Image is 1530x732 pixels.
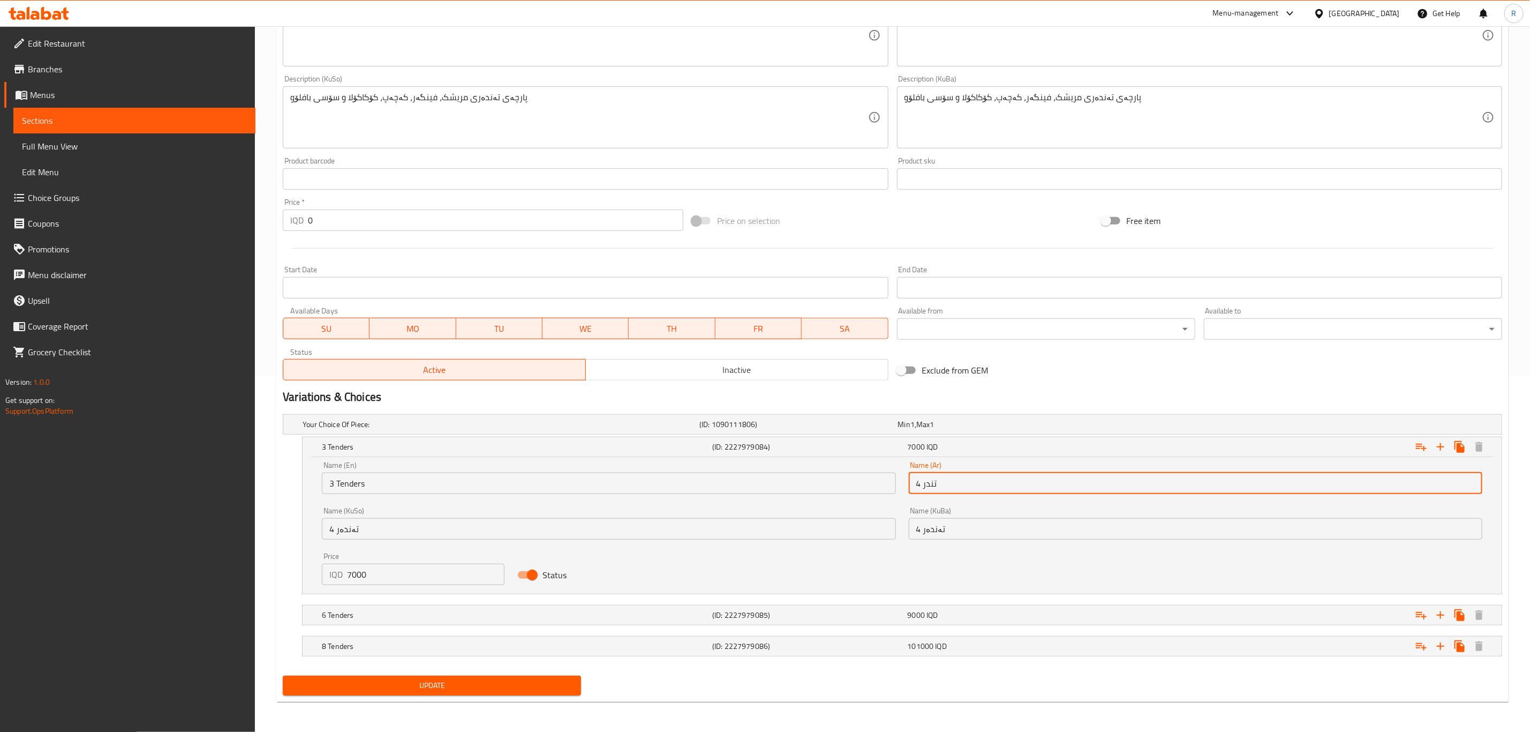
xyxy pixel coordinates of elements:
[905,10,1482,61] textarea: قطع دجاج تندر، بطاطا مقلية، كاتشب، كوكاكولا وصلصة بافلو
[633,321,711,337] span: TH
[22,114,247,127] span: Sections
[542,318,629,339] button: WE
[897,168,1502,190] input: Please enter product sku
[1329,8,1400,19] div: [GEOGRAPHIC_DATA]
[288,362,582,378] span: Active
[283,389,1502,405] h2: Variations & Choices
[629,318,715,339] button: TH
[4,56,255,82] a: Branches
[322,518,895,540] input: Enter name KuSo
[4,31,255,56] a: Edit Restaurant
[28,243,247,256] span: Promotions
[542,569,567,581] span: Status
[712,442,903,452] h5: (ID: 2227979084)
[374,321,451,337] span: MO
[290,214,304,227] p: IQD
[5,393,55,407] span: Get support on:
[347,564,504,585] input: Please enter price
[303,437,1502,457] div: Expand
[13,159,255,185] a: Edit Menu
[290,92,868,143] textarea: پارچەی تەندەری مریشک، فینگەر، کەچەپ، کۆکاکۆلا و سۆسی بافلۆو
[28,63,247,76] span: Branches
[4,313,255,339] a: Coverage Report
[4,339,255,365] a: Grocery Checklist
[922,364,989,377] span: Exclude from GEM
[28,294,247,307] span: Upsell
[897,318,1195,340] div: ​
[699,419,893,430] h5: (ID: 1090111806)
[303,419,695,430] h5: Your Choice Of Piece:
[1431,606,1450,625] button: Add new choice
[283,168,888,190] input: Please enter product barcode
[4,185,255,211] a: Choice Groups
[308,210,683,231] input: Please enter price
[322,610,708,621] h5: 6 Tenders
[909,518,1482,540] input: Enter name KuBa
[908,639,934,653] span: 101000
[1450,637,1469,656] button: Clone new choice
[4,211,255,236] a: Coupons
[802,318,888,339] button: SA
[283,318,370,339] button: SU
[28,217,247,230] span: Coupons
[1204,318,1502,340] div: ​
[905,92,1482,143] textarea: پارچەی تەندەری مریشک، فینگەر، کەچەپ، کۆکاکۆلا و سۆسی بافلۆو
[370,318,456,339] button: MO
[1431,637,1450,656] button: Add new choice
[303,606,1502,625] div: Expand
[28,191,247,204] span: Choice Groups
[916,417,930,431] span: Max
[1412,637,1431,656] button: Add choice group
[283,676,581,696] button: Update
[4,82,255,108] a: Menus
[898,419,1092,430] div: ,
[4,288,255,313] a: Upsell
[1213,7,1279,20] div: Menu-management
[1469,637,1489,656] button: Delete 8 Tenders
[22,166,247,178] span: Edit Menu
[283,359,586,380] button: Active
[28,37,247,50] span: Edit Restaurant
[5,375,32,389] span: Version:
[30,88,247,101] span: Menus
[5,404,73,418] a: Support.OpsPlatform
[33,375,50,389] span: 1.0.0
[898,417,910,431] span: Min
[28,268,247,281] span: Menu disclaimer
[288,321,365,337] span: SU
[1469,606,1489,625] button: Delete 6 Tenders
[4,262,255,288] a: Menu disclaimer
[717,214,780,227] span: Price on selection
[908,440,925,454] span: 7000
[547,321,624,337] span: WE
[590,362,884,378] span: Inactive
[712,610,903,621] h5: (ID: 2227979085)
[461,321,538,337] span: TU
[715,318,802,339] button: FR
[303,637,1502,656] div: Expand
[910,417,915,431] span: 1
[322,641,708,652] h5: 8 Tenders
[806,321,884,337] span: SA
[322,442,708,452] h5: 3 Tenders
[926,608,938,622] span: IQD
[720,321,797,337] span: FR
[1511,8,1516,19] span: R
[322,473,895,494] input: Enter name En
[456,318,542,339] button: TU
[28,320,247,333] span: Coverage Report
[1469,437,1489,457] button: Delete 3 Tenders
[585,359,888,380] button: Inactive
[13,133,255,159] a: Full Menu View
[930,417,934,431] span: 1
[1412,437,1431,457] button: Add choice group
[13,108,255,133] a: Sections
[1412,606,1431,625] button: Add choice group
[290,10,868,61] textarea: Crispy chicken tenders, French fries, ketchup, Coca-Cola and buffalo sauce
[712,641,903,652] h5: (ID: 2227979086)
[1450,437,1469,457] button: Clone new choice
[936,639,947,653] span: IQD
[22,140,247,153] span: Full Menu View
[1450,606,1469,625] button: Clone new choice
[291,679,572,692] span: Update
